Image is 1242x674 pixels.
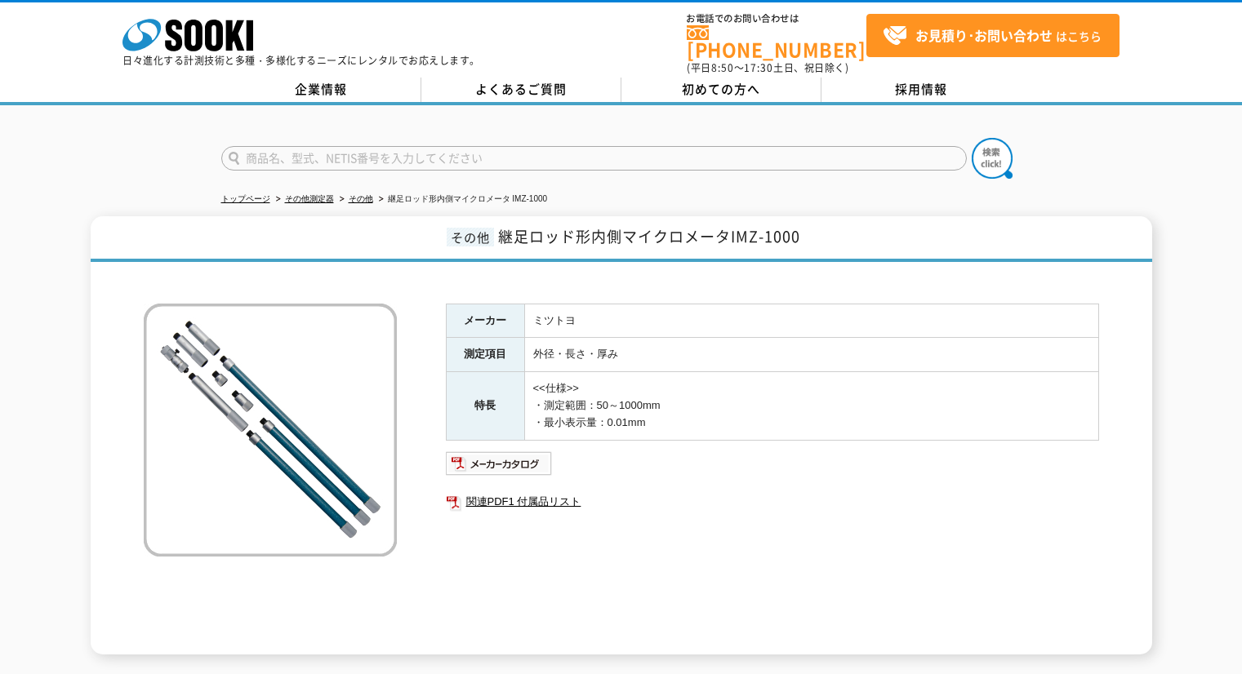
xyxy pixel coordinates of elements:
[446,491,1099,512] a: 関連PDF1 付属品リスト
[447,228,494,246] span: その他
[524,304,1098,338] td: ミツトヨ
[883,24,1102,48] span: はこちら
[221,194,270,203] a: トップページ
[446,372,524,440] th: 特長
[446,461,553,473] a: メーカーカタログ
[349,194,373,203] a: その他
[621,78,821,102] a: 初めての方へ
[446,338,524,372] th: 測定項目
[682,80,760,98] span: 初めての方へ
[687,25,866,59] a: [PHONE_NUMBER]
[972,138,1013,179] img: btn_search.png
[122,55,480,65] p: 日々進化する計測技術と多種・多様化するニーズにレンタルでお応えします。
[221,78,421,102] a: 企業情報
[524,338,1098,372] td: 外径・長さ・厚み
[744,60,773,75] span: 17:30
[221,146,967,171] input: 商品名、型式、NETIS番号を入力してください
[498,225,800,247] span: 継足ロッド形内側マイクロメータIMZ-1000
[285,194,334,203] a: その他測定器
[446,450,553,477] img: メーカーカタログ
[524,372,1098,440] td: <<仕様>> ・測定範囲：50～1000mm ・最小表示量：0.01mm
[711,60,734,75] span: 8:50
[421,78,621,102] a: よくあるご質問
[687,14,866,24] span: お電話でのお問い合わせは
[144,304,397,556] img: 継足ロッド形内側マイクロメータ IMZ-1000
[866,14,1120,57] a: お見積り･お問い合わせはこちら
[376,191,548,208] li: 継足ロッド形内側マイクロメータ IMZ-1000
[915,25,1053,45] strong: お見積り･お問い合わせ
[821,78,1022,102] a: 採用情報
[446,304,524,338] th: メーカー
[687,60,848,75] span: (平日 ～ 土日、祝日除く)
